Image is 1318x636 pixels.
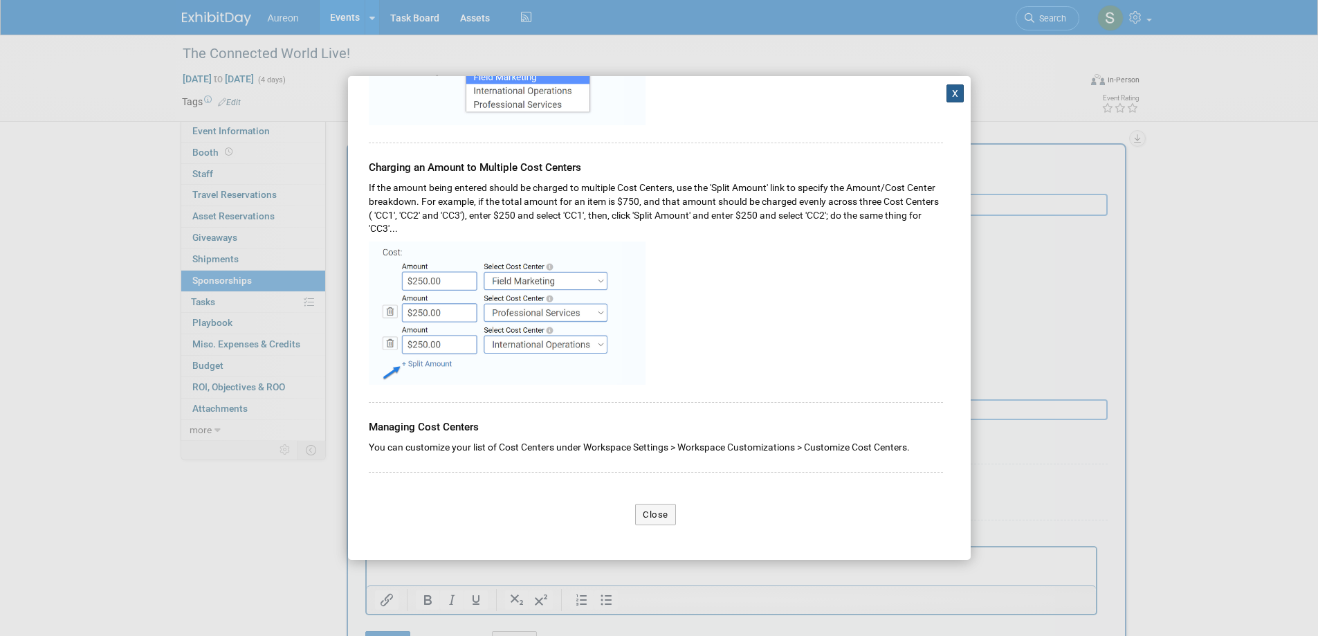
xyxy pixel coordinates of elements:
[946,84,964,102] button: X
[369,176,943,236] div: If the amount being entered should be charged to multiple Cost Centers, use the 'Split Amount' li...
[635,504,676,526] button: Close
[369,435,943,455] div: You can customize your list of Cost Centers under Workspace Settings > Workspace Customizations >...
[369,143,943,176] div: Charging an Amount to Multiple Cost Centers
[369,242,646,385] img: Charging an Amount to Multiple Cost Centers
[369,403,943,435] div: Managing Cost Centers
[8,6,722,19] body: Rich Text Area. Press ALT-0 for help.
